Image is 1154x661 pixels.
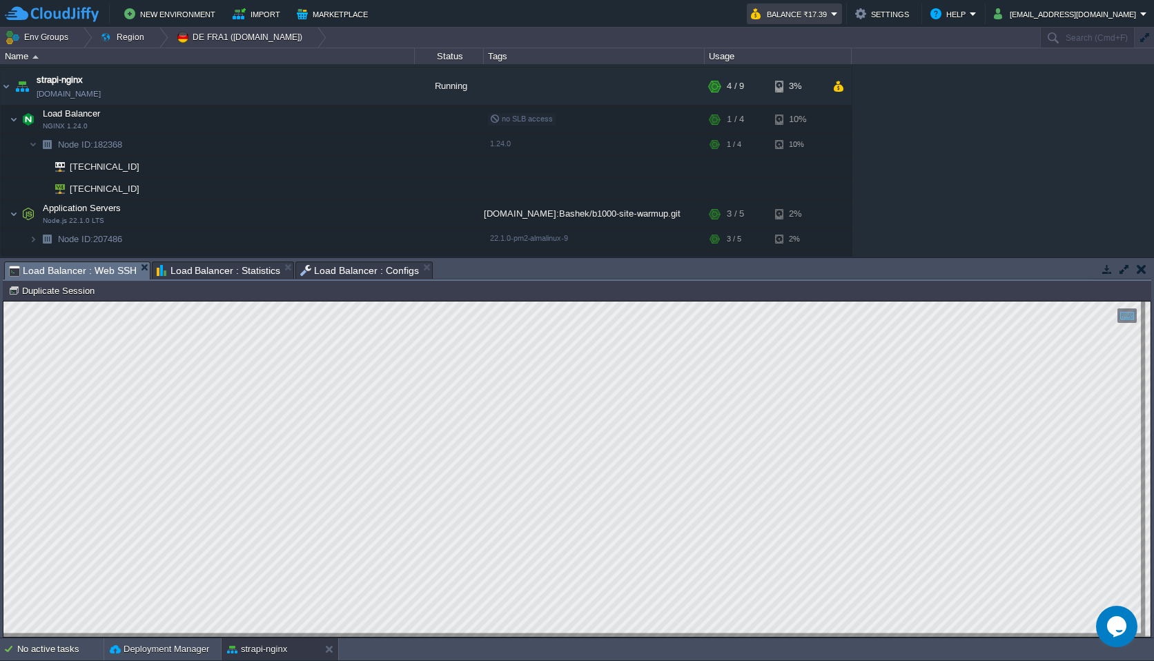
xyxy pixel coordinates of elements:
div: Status [415,48,483,64]
button: Help [930,6,970,22]
span: Node ID: [58,139,93,150]
button: [EMAIL_ADDRESS][DOMAIN_NAME] [994,6,1140,22]
div: Tags [485,48,704,64]
img: AMDAwAAAACH5BAEAAAAALAAAAAABAAEAAAICRAEAOw== [32,55,39,59]
img: AMDAwAAAACH5BAEAAAAALAAAAAABAAEAAAICRAEAOw== [10,106,18,133]
div: 3 / 5 [727,200,744,228]
button: Settings [855,6,913,22]
a: [TECHNICAL_ID] [68,184,141,194]
img: AMDAwAAAACH5BAEAAAAALAAAAAABAAEAAAICRAEAOw== [19,200,38,228]
div: Running [415,68,484,105]
span: Load Balancer : Web SSH [9,262,137,279]
div: 2% [775,228,820,250]
a: [TECHNICAL_ID] [68,161,141,172]
img: AMDAwAAAACH5BAEAAAAALAAAAAABAAEAAAICRAEAOw== [37,178,46,199]
img: AMDAwAAAACH5BAEAAAAALAAAAAABAAEAAAICRAEAOw== [37,228,57,250]
img: AMDAwAAAACH5BAEAAAAALAAAAAABAAEAAAICRAEAOw== [29,250,37,272]
a: Deployments [57,255,113,267]
button: Balance ₹17.39 [751,6,831,22]
img: AMDAwAAAACH5BAEAAAAALAAAAAABAAEAAAICRAEAOw== [29,134,37,155]
img: AMDAwAAAACH5BAEAAAAALAAAAAABAAEAAAICRAEAOw== [10,200,18,228]
span: 1.24.0 [490,139,511,148]
div: 3 / 5 [727,228,741,250]
span: [TECHNICAL_ID] [68,156,141,177]
img: AMDAwAAAACH5BAEAAAAALAAAAAABAAEAAAICRAEAOw== [37,156,46,177]
a: Load BalancerNGINX 1.24.0 [41,108,102,119]
img: AMDAwAAAACH5BAEAAAAALAAAAAABAAEAAAICRAEAOw== [37,250,57,272]
img: AMDAwAAAACH5BAEAAAAALAAAAAABAAEAAAICRAEAOw== [1,68,12,105]
img: AMDAwAAAACH5BAEAAAAALAAAAAABAAEAAAICRAEAOw== [29,228,37,250]
div: [DOMAIN_NAME]:Bashek/b1000-site-warmup.git [484,200,705,228]
div: 2% [775,200,820,228]
img: AMDAwAAAACH5BAEAAAAALAAAAAABAAEAAAICRAEAOw== [46,178,65,199]
span: Node ID: [58,234,93,244]
button: Import [233,6,284,22]
iframe: chat widget [1096,606,1140,647]
img: AMDAwAAAACH5BAEAAAAALAAAAAABAAEAAAICRAEAOw== [12,68,32,105]
a: strapi-nginx [37,73,83,87]
div: 1 / 4 [727,134,741,155]
span: Node.js 22.1.0 LTS [43,217,104,225]
img: CloudJiffy [5,6,99,23]
button: Env Groups [5,28,73,47]
button: Deployment Manager [110,642,209,656]
div: No active tasks [17,638,104,660]
span: Load Balancer [41,108,102,119]
span: Load Balancer : Configs [300,262,419,279]
span: NGINX 1.24.0 [43,122,88,130]
a: Node ID:182368 [57,139,124,150]
img: AMDAwAAAACH5BAEAAAAALAAAAAABAAEAAAICRAEAOw== [46,156,65,177]
button: strapi-nginx [227,642,287,656]
button: New Environment [124,6,219,22]
span: Application Servers [41,202,123,214]
button: DE FRA1 ([DOMAIN_NAME]) [176,28,307,47]
span: Load Balancer : Statistics [157,262,281,279]
div: 3% [775,68,820,105]
a: Application ServersNode.js 22.1.0 LTS [41,203,123,213]
button: Marketplace [297,6,372,22]
a: [DOMAIN_NAME] [37,87,101,101]
span: [TECHNICAL_ID] [68,178,141,199]
div: 1 / 4 [727,106,744,133]
span: 182368 [57,139,124,150]
a: Node ID:207486 [57,233,124,245]
div: Usage [705,48,851,64]
div: Name [1,48,414,64]
span: no SLB access [490,115,553,123]
img: AMDAwAAAACH5BAEAAAAALAAAAAABAAEAAAICRAEAOw== [37,134,57,155]
button: Region [100,28,149,47]
div: 4 / 9 [727,68,744,105]
div: 10% [775,134,820,155]
div: 10% [775,106,820,133]
img: AMDAwAAAACH5BAEAAAAALAAAAAABAAEAAAICRAEAOw== [19,106,38,133]
span: 207486 [57,233,124,245]
button: Duplicate Session [8,284,99,297]
span: 22.1.0-pm2-almalinux-9 [490,234,568,242]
